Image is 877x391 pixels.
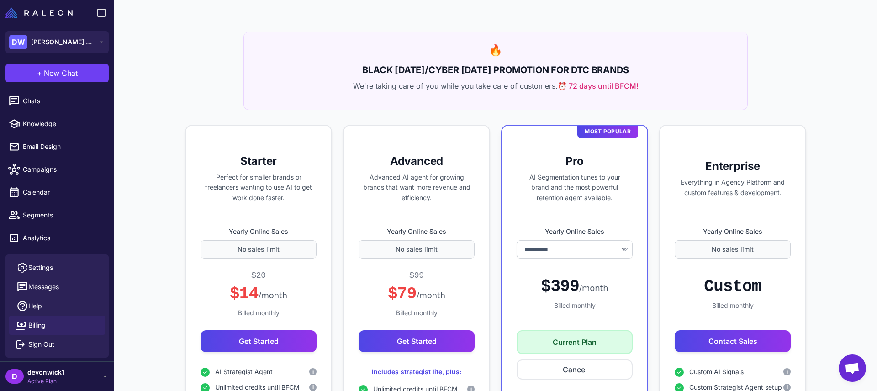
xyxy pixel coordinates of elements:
span: Calendar [23,187,103,197]
span: Sign Out [28,339,54,349]
span: Chats [23,96,103,106]
a: Segments [4,206,111,225]
div: Open chat [839,354,866,382]
span: [PERSON_NAME] Candle Co. Limited [31,37,95,47]
span: New Chat [44,68,78,79]
div: D [5,369,24,384]
div: $79 [388,284,445,304]
span: + [37,68,42,79]
span: i [312,368,314,376]
a: Knowledge [4,114,111,133]
span: Settings [28,263,53,273]
label: Yearly Online Sales [675,227,791,237]
span: No sales limit [396,244,438,254]
div: Custom [704,276,761,297]
label: Yearly Online Sales [201,227,317,237]
span: ⏰ 72 days until BFCM! [558,80,639,91]
div: Billed monthly [359,308,475,318]
h3: Pro [517,154,633,169]
span: Knowledge [23,119,103,129]
img: Raleon Logo [5,7,73,18]
div: Includes strategist lite, plus: [359,367,475,377]
span: Active Plan [27,377,64,386]
span: Campaigns [23,164,103,174]
span: i [787,368,788,376]
button: Sign Out [9,335,105,354]
span: Help [28,301,42,311]
div: $20 [251,269,266,282]
button: Messages [9,277,105,296]
a: Calendar [4,183,111,202]
p: Advanced AI agent for growing brands that want more revenue and efficiency. [359,172,475,203]
a: Raleon Logo [5,7,76,18]
h3: Enterprise [675,159,791,174]
span: Analytics [23,233,103,243]
span: Messages [28,282,59,292]
span: 🔥 [489,43,502,57]
p: Everything in Agency Platform and custom features & development. [675,177,791,198]
h2: BLACK [DATE]/CYBER [DATE] PROMOTION FOR DTC BRANDS [255,63,736,77]
button: Get Started [201,330,317,352]
div: Billed monthly [517,301,633,311]
div: $399 [541,276,608,297]
button: Current Plan [517,330,633,354]
div: Billed monthly [675,301,791,311]
div: DW [9,35,27,49]
span: /month [259,291,287,300]
div: $14 [230,284,287,304]
div: $99 [409,269,424,282]
span: Email Design [23,142,103,152]
h3: Advanced [359,154,475,169]
h3: Starter [201,154,317,169]
div: Billed monthly [201,308,317,318]
a: Email Design [4,137,111,156]
span: /month [417,291,445,300]
span: Billing [28,320,46,330]
span: No sales limit [712,244,754,254]
p: Perfect for smaller brands or freelancers wanting to use AI to get work done faster. [201,172,317,203]
span: Segments [23,210,103,220]
a: Help [9,296,105,316]
a: Chats [4,91,111,111]
span: AI Strategist Agent [215,367,273,377]
div: Most Popular [577,125,638,138]
button: Get Started [359,330,475,352]
label: Yearly Online Sales [359,227,475,237]
a: Analytics [4,228,111,248]
label: Yearly Online Sales [517,227,633,237]
span: No sales limit [238,244,280,254]
button: Cancel [517,359,633,380]
p: We're taking care of you while you take care of customers. [255,80,736,91]
p: AI Segmentation tunes to your brand and the most powerful retention agent available. [517,172,633,203]
a: Integrations [4,251,111,270]
span: /month [579,283,608,293]
a: Campaigns [4,160,111,179]
button: +New Chat [5,64,109,82]
span: Custom AI Signals [689,367,744,377]
button: Contact Sales [675,330,791,352]
span: devonwick1 [27,367,64,377]
button: DW[PERSON_NAME] Candle Co. Limited [5,31,109,53]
